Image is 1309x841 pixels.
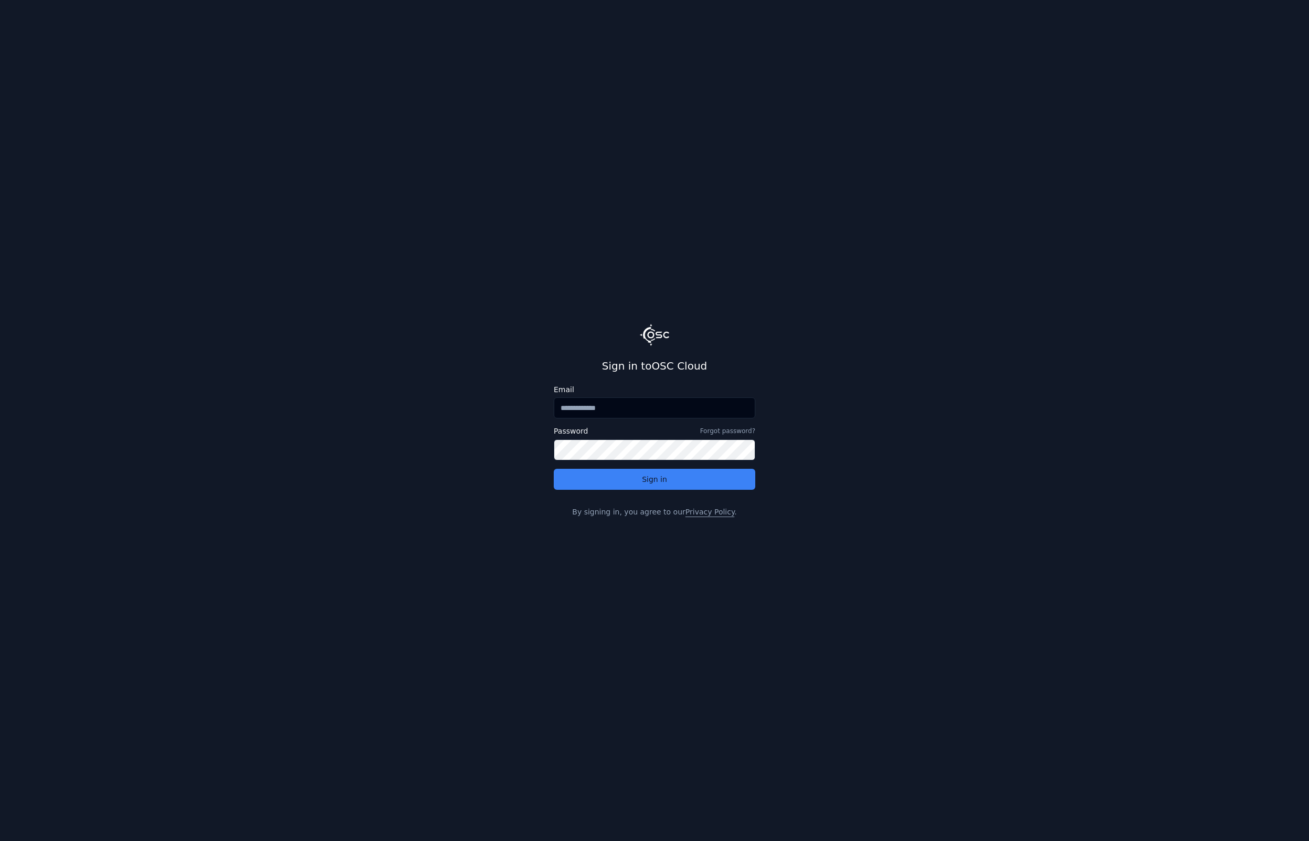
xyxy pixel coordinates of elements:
h2: Sign in to OSC Cloud [554,359,755,373]
img: Logo [640,324,669,346]
label: Email [554,386,755,393]
label: Password [554,427,588,435]
a: Privacy Policy [685,508,734,516]
button: Sign in [554,469,755,490]
p: By signing in, you agree to our . [554,507,755,517]
a: Forgot password? [700,427,755,435]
